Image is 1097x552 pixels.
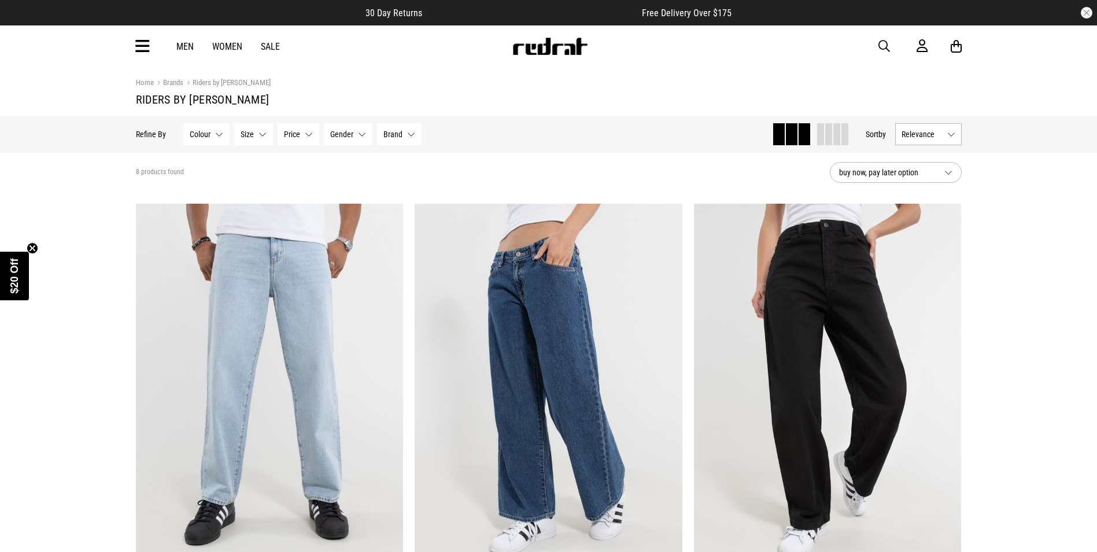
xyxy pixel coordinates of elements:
button: Size [234,123,273,145]
span: Free Delivery Over $175 [642,8,732,19]
p: Refine By [136,130,166,139]
span: $20 Off [9,258,20,293]
span: by [878,130,886,139]
button: Price [278,123,319,145]
span: Gender [330,130,353,139]
button: Sortby [866,127,886,141]
iframe: Customer reviews powered by Trustpilot [445,7,619,19]
button: Relevance [895,123,962,145]
button: Gender [324,123,372,145]
a: Brands [154,78,183,89]
button: Close teaser [27,242,38,254]
a: Home [136,78,154,87]
a: Women [212,41,242,52]
span: Colour [190,130,210,139]
span: Relevance [902,130,943,139]
span: Size [241,130,254,139]
a: Sale [261,41,280,52]
img: Redrat logo [512,38,588,55]
span: 8 products found [136,168,184,177]
h1: Riders by [PERSON_NAME] [136,93,962,106]
span: 30 Day Returns [365,8,422,19]
button: buy now, pay later option [830,162,962,183]
a: Riders by [PERSON_NAME] [183,78,271,89]
button: Colour [183,123,230,145]
span: Price [284,130,300,139]
span: buy now, pay later option [839,165,935,179]
span: Brand [383,130,402,139]
a: Men [176,41,194,52]
button: Brand [377,123,422,145]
